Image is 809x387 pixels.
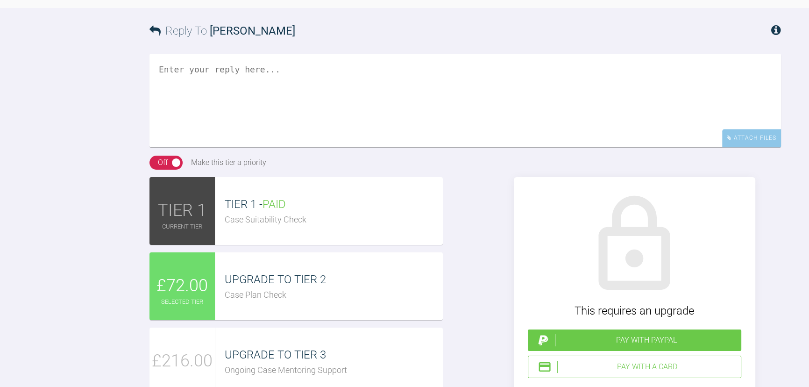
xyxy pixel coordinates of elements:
span: £216.00 [152,348,213,375]
span: £72.00 [156,272,208,300]
img: lock.6dc949b6.svg [581,191,688,299]
span: UPGRADE TO TIER 3 [225,348,326,361]
span: TIER 1 - [225,198,286,211]
div: Case Plan Check [225,288,443,302]
div: Pay with PayPal [555,334,738,346]
div: Pay with a Card [557,361,737,373]
span: [PERSON_NAME] [210,24,295,37]
div: Attach Files [722,129,781,147]
span: PAID [263,198,286,211]
img: paypal.a7a4ce45.svg [536,333,550,347]
div: This requires an upgrade [528,302,741,320]
h3: Reply To [149,22,295,40]
div: Case Suitability Check [225,213,443,227]
span: UPGRADE TO TIER 2 [225,273,326,286]
div: Off [158,157,168,169]
div: Ongoing Case Mentoring Support [225,364,443,377]
span: TIER 1 [158,197,206,224]
div: Make this tier a priority [191,157,266,169]
img: stripeIcon.ae7d7783.svg [538,360,552,374]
